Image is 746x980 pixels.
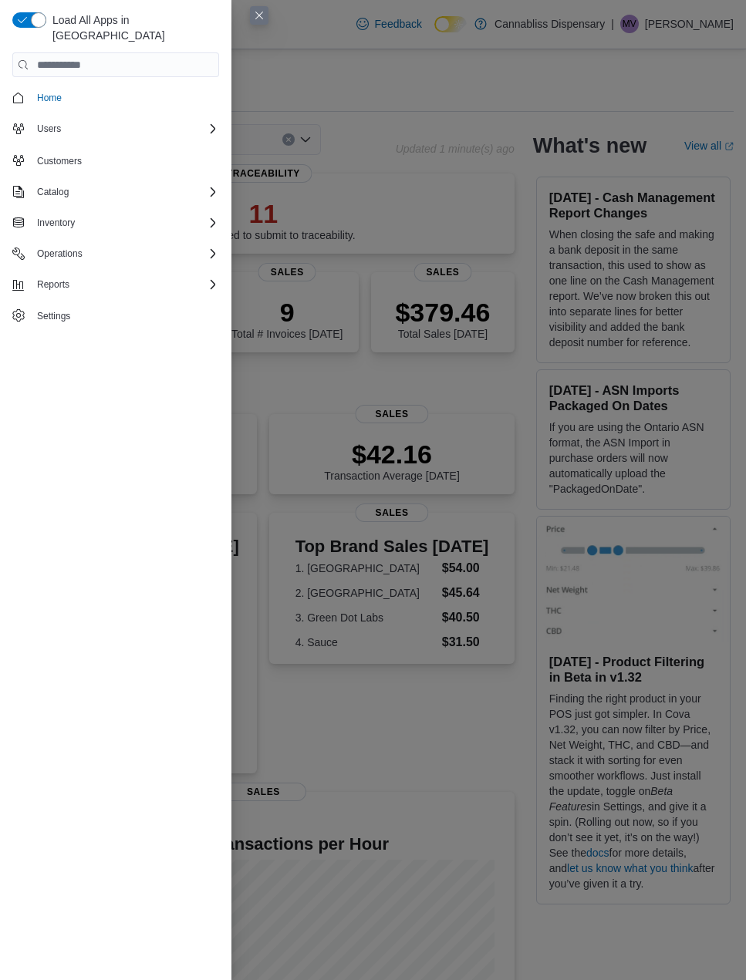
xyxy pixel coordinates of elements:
span: Users [37,123,61,135]
span: Catalog [31,183,219,201]
span: Home [37,92,62,104]
span: Operations [31,244,219,263]
a: Home [31,89,68,107]
span: Inventory [31,214,219,232]
button: Settings [6,305,225,327]
span: Operations [37,248,83,260]
button: Catalog [6,181,225,203]
button: Users [6,118,225,140]
button: Catalog [31,183,75,201]
button: Operations [31,244,89,263]
button: Close this dialog [250,6,268,25]
span: Reports [37,278,69,291]
span: Inventory [37,217,75,229]
button: Home [6,86,225,109]
a: Customers [31,152,88,170]
span: Customers [37,155,82,167]
button: Inventory [6,212,225,234]
span: Users [31,120,219,138]
button: Users [31,120,67,138]
span: Load All Apps in [GEOGRAPHIC_DATA] [46,12,219,43]
span: Catalog [37,186,69,198]
span: Customers [31,150,219,170]
button: Reports [6,274,225,295]
span: Settings [31,306,219,325]
button: Reports [31,275,76,294]
span: Settings [37,310,70,322]
button: Customers [6,149,225,171]
span: Reports [31,275,219,294]
span: Home [31,88,219,107]
button: Operations [6,243,225,264]
a: Settings [31,307,76,325]
button: Inventory [31,214,81,232]
nav: Complex example [12,80,219,330]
